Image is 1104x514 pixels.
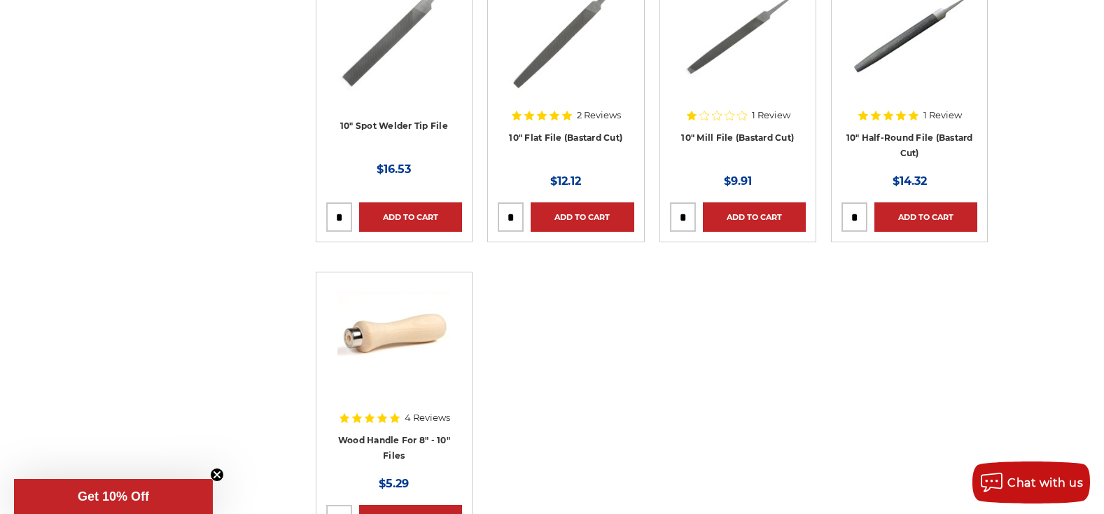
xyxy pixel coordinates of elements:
div: Get 10% OffClose teaser [14,479,213,514]
a: Add to Cart [703,202,806,232]
button: Chat with us [972,461,1090,503]
a: Add to Cart [531,202,634,232]
a: 10" Spot Welder Tip File [340,120,448,131]
a: Add to Cart [359,202,462,232]
span: 1 Review [752,111,790,120]
span: $14.32 [893,174,927,188]
img: File Handle [337,282,451,394]
span: 4 Reviews [405,413,450,422]
span: Get 10% Off [78,489,149,503]
span: Chat with us [1007,476,1083,489]
span: 2 Reviews [577,111,621,120]
button: Close teaser [210,468,224,482]
a: Wood Handle For 8" - 10" Files [338,435,450,461]
a: Add to Cart [874,202,977,232]
a: 10" Flat File (Bastard Cut) [509,132,622,143]
span: $16.53 [377,162,411,176]
a: File Handle [326,282,462,418]
span: $5.29 [379,477,409,490]
a: 10" Half-Round File (Bastard Cut) [846,132,973,159]
span: 1 Review [923,111,962,120]
a: 10" Mill File (Bastard Cut) [681,132,794,143]
span: $9.91 [724,174,752,188]
span: $12.12 [550,174,581,188]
